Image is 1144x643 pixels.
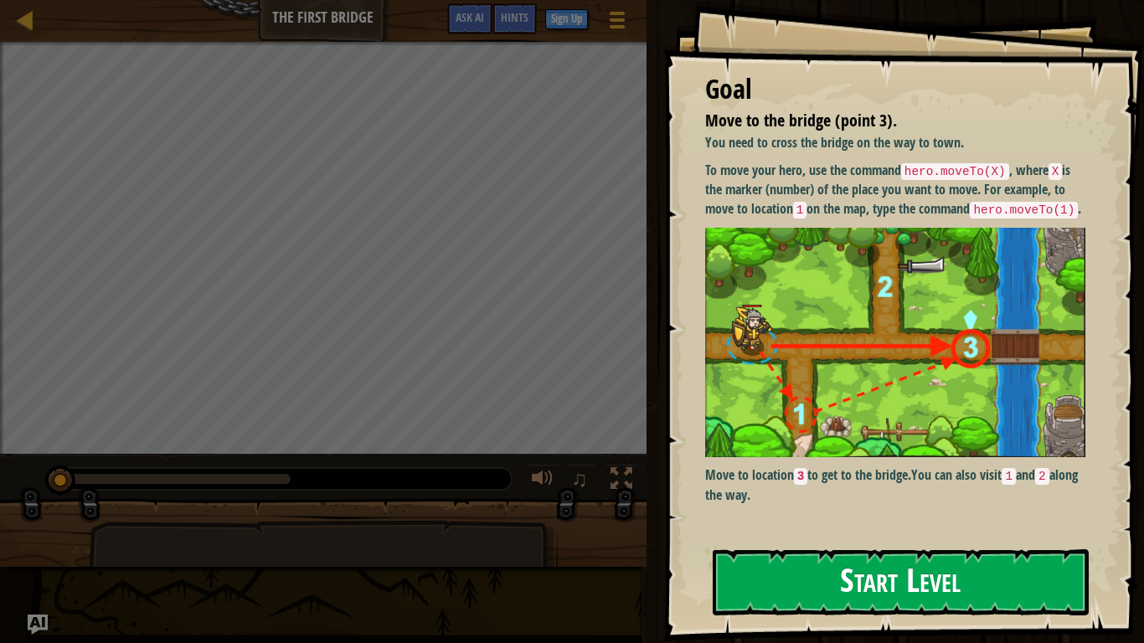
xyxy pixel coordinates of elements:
button: Ask AI [447,3,492,34]
button: Toggle fullscreen [605,464,638,498]
button: Start Level [713,549,1089,615]
code: 3 [794,468,808,485]
button: Ask AI [28,615,48,635]
span: ♫ [571,466,588,491]
strong: Move to location to get to the bridge. [705,466,912,484]
p: You can also visit and along the way. [705,466,1085,504]
p: You need to cross the bridge on the way to town. [705,133,1085,152]
img: M7l1b [705,228,1085,458]
span: Ask AI [456,9,484,25]
button: ♫ [568,464,596,498]
button: Show game menu [596,3,638,43]
span: Hints [501,9,528,25]
p: To move your hero, use the command , where is the marker (number) of the place you want to move. ... [705,161,1085,219]
code: 2 [1035,468,1049,485]
code: hero.moveTo(1) [970,202,1078,219]
code: hero.moveTo(X) [901,163,1009,180]
code: 1 [1002,468,1016,485]
button: Sign Up [545,9,588,29]
span: Move to the bridge (point 3). [705,109,897,131]
button: Adjust volume [526,464,559,498]
code: 1 [793,202,807,219]
div: Goal [705,70,1085,109]
li: Move to the bridge (point 3). [684,109,1081,133]
code: X [1049,163,1063,180]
